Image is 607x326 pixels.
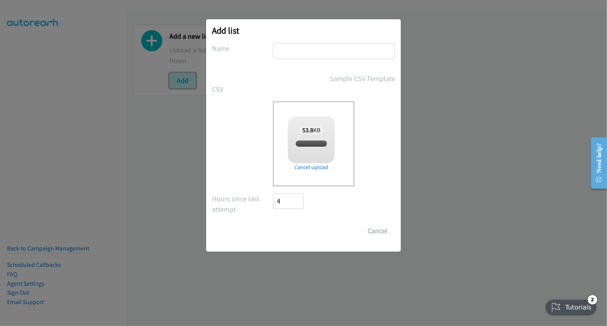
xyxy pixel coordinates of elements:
[302,126,313,134] strong: 53.8
[585,132,607,194] iframe: Resource Center
[212,25,395,36] h2: Add list
[360,223,395,239] button: Cancel
[541,292,601,320] iframe: Checklist
[212,193,273,214] label: Hours since last attempt
[212,84,273,94] label: CSV
[330,73,395,84] a: Sample CSV Template
[288,163,335,171] a: Cancel upload
[300,126,323,134] span: KB
[298,140,324,148] span: split_4.csv
[212,43,273,54] label: Name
